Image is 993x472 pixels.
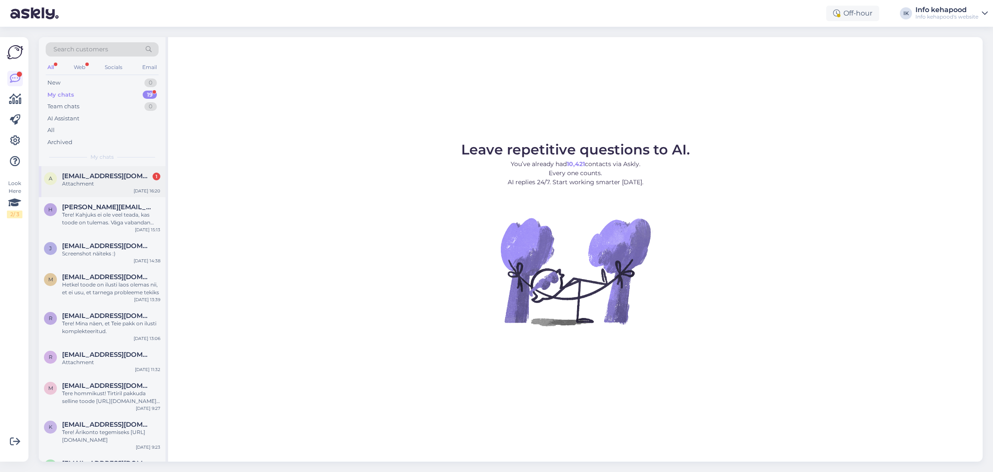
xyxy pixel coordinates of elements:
[134,258,160,264] div: [DATE] 14:38
[461,160,690,187] p: You’ve already had contacts via Askly. Every one counts. AI replies 24/7. Start working smarter [...
[62,312,152,320] span: reinsoo@hotmail.com
[915,13,978,20] div: Info kehapood's website
[144,79,157,87] div: 0
[143,91,157,99] div: 19
[144,102,157,111] div: 0
[135,366,160,373] div: [DATE] 11:32
[826,6,879,21] div: Off-hour
[136,444,160,450] div: [DATE] 9:23
[62,172,152,180] span: annelimusto@gmail.com
[53,45,108,54] span: Search customers
[48,276,53,283] span: m
[62,242,152,250] span: jana701107@gmail.com
[62,359,160,366] div: Attachment
[62,281,160,296] div: Hetkel toode on ilusti laos olemas nii, et ei usu, et tarnega probleeme tekiks
[62,250,160,258] div: Screenshot näiteks :)
[62,211,160,227] div: Tere! Kahjuks ei ole veel teada, kas toode on tulemas. Väga vabandan ebamugavuste pärast!
[7,179,22,218] div: Look Here
[7,44,23,60] img: Askly Logo
[49,245,52,252] span: j
[47,114,79,123] div: AI Assistant
[498,194,653,349] img: No Chat active
[62,180,160,188] div: Attachment
[461,141,690,158] span: Leave repetitive questions to AI.
[134,335,160,342] div: [DATE] 13:06
[62,351,152,359] span: rootbeauty885@gmail.com
[49,354,53,360] span: r
[48,385,53,391] span: m
[49,424,53,430] span: k
[62,320,160,335] div: Tere! Mina näen, et Teie pakk on ilusti komplekteeritud.
[135,227,160,233] div: [DATE] 15:13
[46,62,56,73] div: All
[47,138,72,147] div: Archived
[47,79,60,87] div: New
[134,188,160,194] div: [DATE] 16:20
[49,175,53,182] span: a
[62,382,152,390] span: madli.sisask@mail.ee
[48,206,53,213] span: h
[62,273,152,281] span: marinagalina0@icloud.com
[153,173,160,180] div: 1
[62,390,160,405] div: Tere hommikust! Tirtiril pakkuda selline toode [URL][DOMAIN_NAME]. Teistelt firmadelt on näiteks ...
[915,6,978,13] div: Info kehapood
[91,153,114,161] span: My chats
[62,421,152,428] span: kristel.kiholane@mail.ee
[62,459,152,467] span: kirsika.kalev@gmail.com
[47,102,79,111] div: Team chats
[47,91,74,99] div: My chats
[134,296,160,303] div: [DATE] 13:39
[567,160,585,168] b: 10,421
[72,62,87,73] div: Web
[136,405,160,412] div: [DATE] 9:27
[141,62,159,73] div: Email
[915,6,988,20] a: Info kehapoodInfo kehapood's website
[62,428,160,444] div: Tere! Ärikonto tegemiseks [URL][DOMAIN_NAME]
[47,126,55,135] div: All
[900,7,912,19] div: IK
[62,203,152,211] span: holm.kristina@hotmail.com
[49,315,53,321] span: r
[7,211,22,218] div: 2 / 3
[103,62,124,73] div: Socials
